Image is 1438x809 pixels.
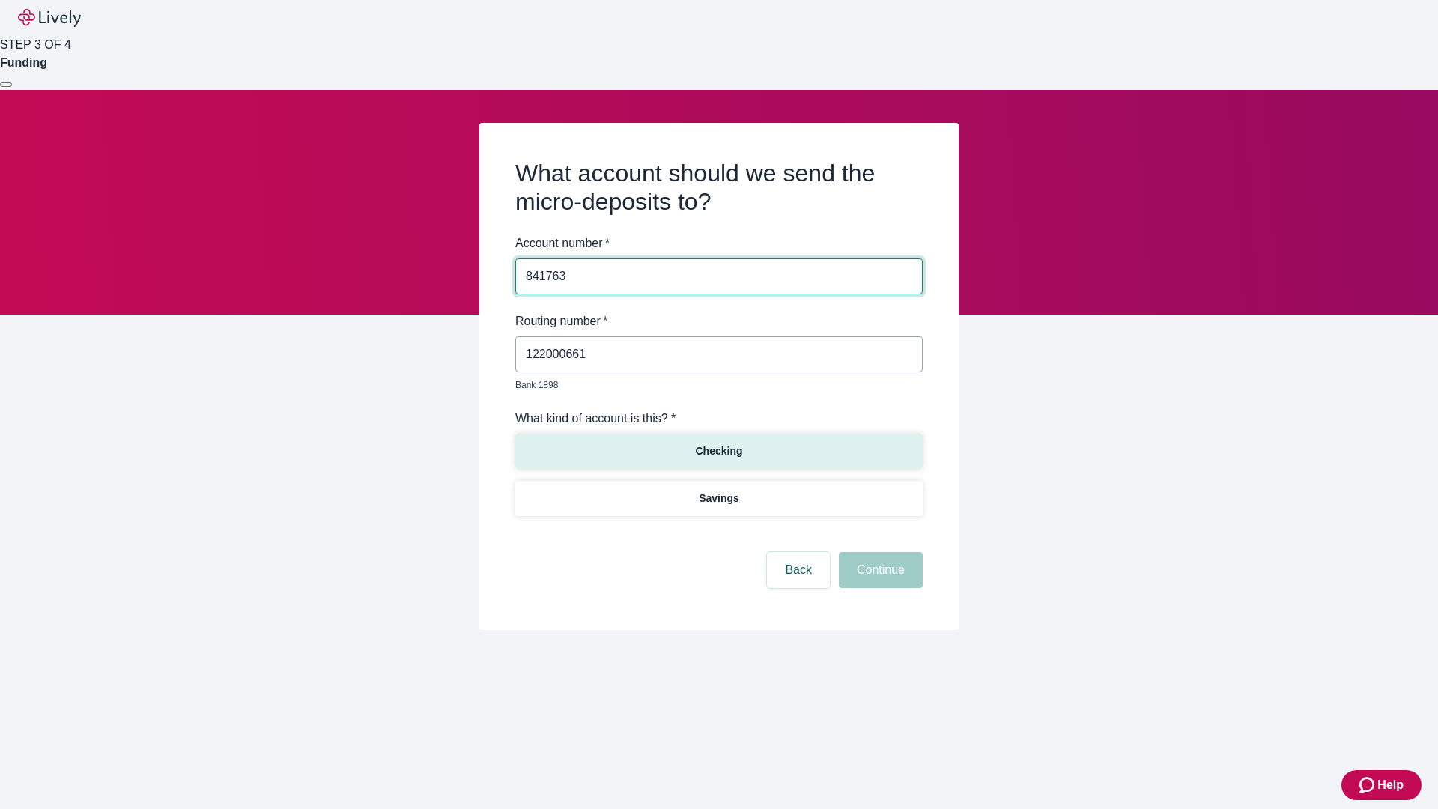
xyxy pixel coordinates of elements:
span: Help [1377,776,1404,794]
label: What kind of account is this? * [515,410,676,428]
button: Zendesk support iconHelp [1341,770,1422,800]
label: Routing number [515,312,607,330]
button: Checking [515,434,923,469]
button: Savings [515,481,923,516]
h2: What account should we send the micro-deposits to? [515,159,923,216]
label: Account number [515,234,610,252]
p: Savings [699,491,739,506]
button: Back [767,552,830,588]
svg: Zendesk support icon [1359,776,1377,794]
p: Bank 1898 [515,378,912,392]
p: Checking [695,443,742,459]
img: Lively [18,9,81,27]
